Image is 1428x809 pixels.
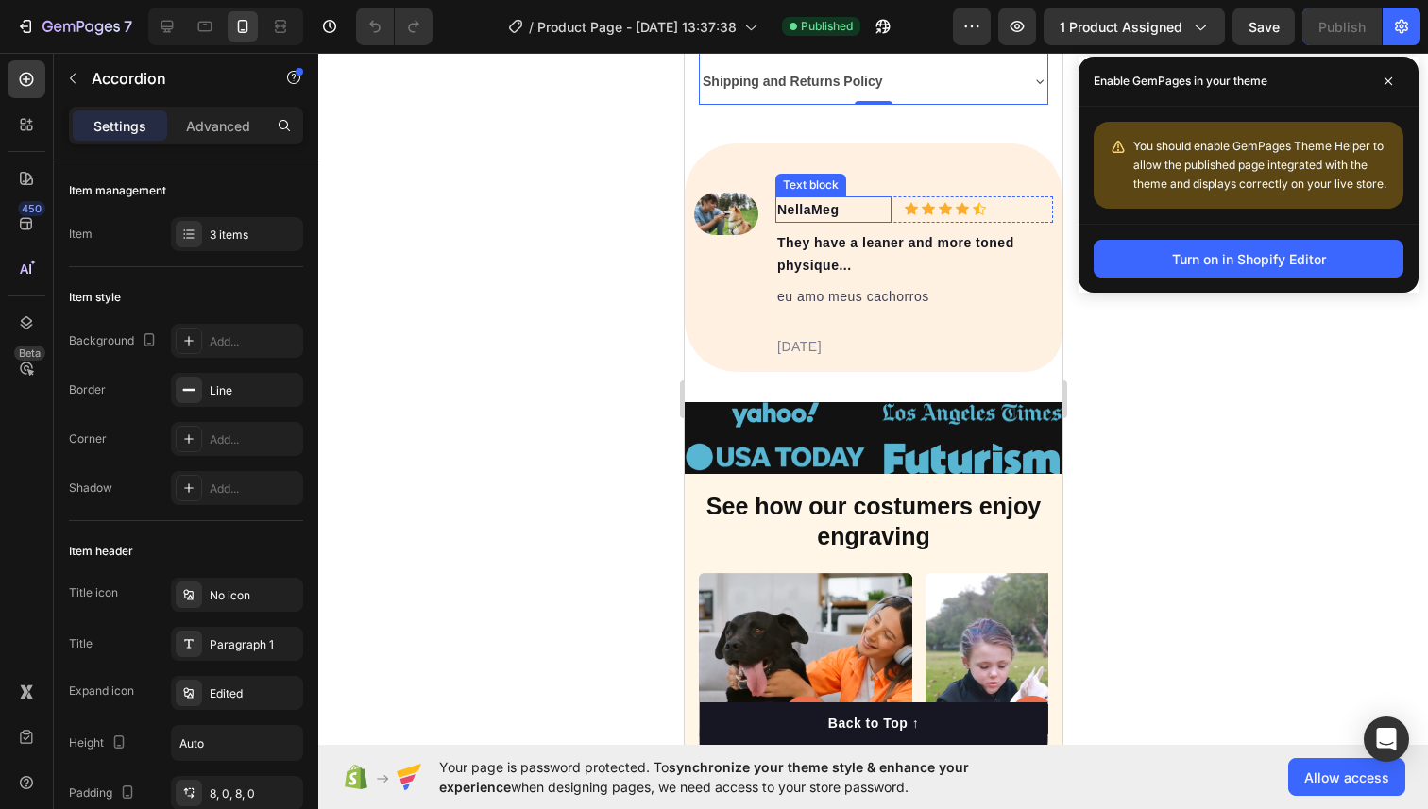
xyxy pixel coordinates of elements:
div: Add... [210,480,298,497]
span: / [529,17,534,37]
div: Open Intercom Messenger [1364,716,1409,762]
div: Beta [14,346,45,361]
button: Back to Top ↑ [15,649,363,692]
div: Item management [69,182,166,199]
div: Expand icon [69,683,134,699]
span: 1 product assigned [1060,17,1182,37]
input: Auto [172,726,302,760]
div: Add... [210,333,298,350]
iframe: Design area [685,53,1062,745]
div: 3 items [210,227,298,244]
div: Line [210,382,298,399]
div: Corner [69,430,107,447]
div: Turn on in Shopify Editor [1172,249,1326,269]
span: Save [1249,19,1280,35]
p: 7 [124,15,132,38]
p: Advanced [186,116,250,136]
p: Settings [93,116,146,136]
div: 450 [18,201,45,216]
div: Add... [210,431,298,448]
div: Edited [210,685,298,702]
div: Item [69,226,93,243]
p: Enable GemPages in your theme [1094,72,1267,91]
div: Border [69,381,106,398]
div: Background [69,329,161,354]
div: Title icon [69,584,118,601]
button: Allow access [1288,758,1405,796]
button: Turn on in Shopify Editor [1094,240,1403,278]
div: No icon [210,587,298,604]
span: Product Page - [DATE] 13:37:38 [537,17,737,37]
div: Back to Top ↑ [144,661,234,681]
div: Padding [69,781,139,806]
button: 1 product assigned [1044,8,1225,45]
span: Published [801,18,853,35]
div: Item style [69,289,121,306]
span: You should enable GemPages Theme Helper to allow the published page integrated with the theme and... [1133,139,1386,191]
span: synchronize your theme style & enhance your experience [439,759,969,795]
div: Item header [69,543,133,560]
button: Save [1232,8,1295,45]
p: Accordion [92,67,252,90]
div: Height [69,731,130,756]
span: Your page is password protected. To when designing pages, we need access to your store password. [439,757,1043,797]
span: Allow access [1304,767,1389,787]
div: Publish [1318,17,1366,37]
button: 7 [8,8,141,45]
div: 8, 0, 8, 0 [210,785,298,802]
button: Publish [1302,8,1382,45]
div: Shadow [69,480,112,497]
div: Paragraph 1 [210,636,298,653]
div: Title [69,635,93,652]
div: Undo/Redo [356,8,433,45]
